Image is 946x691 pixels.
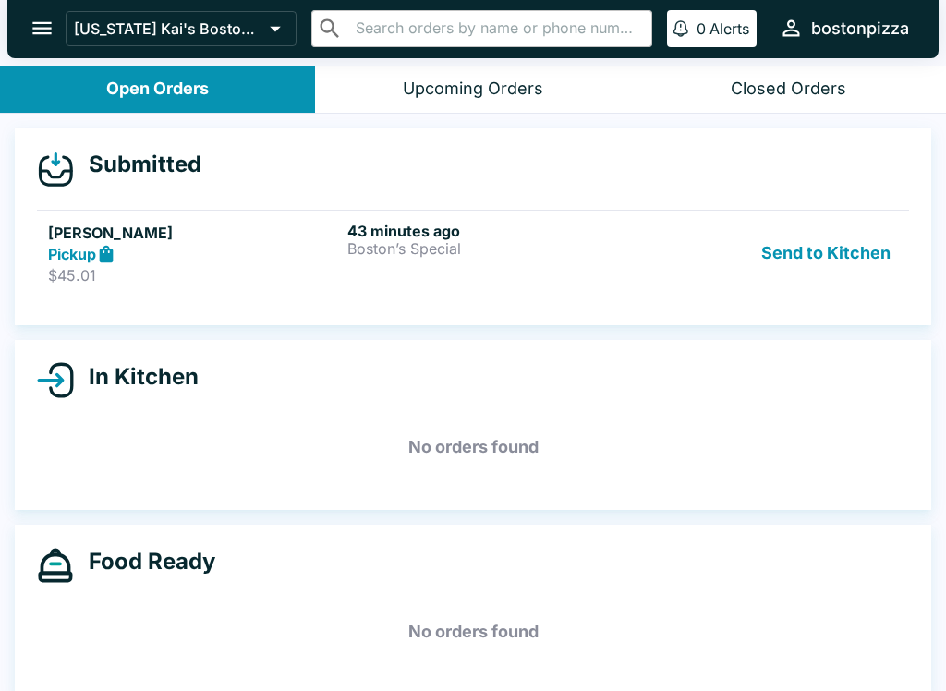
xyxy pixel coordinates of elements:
div: Closed Orders [731,79,846,100]
h5: No orders found [37,414,909,480]
h5: No orders found [37,599,909,665]
h4: Submitted [74,151,201,178]
p: Boston’s Special [347,240,639,257]
strong: Pickup [48,245,96,263]
button: Send to Kitchen [754,222,898,285]
h4: In Kitchen [74,363,199,391]
a: [PERSON_NAME]Pickup$45.0143 minutes agoBoston’s SpecialSend to Kitchen [37,210,909,297]
div: bostonpizza [811,18,909,40]
div: Upcoming Orders [403,79,543,100]
button: bostonpizza [771,8,916,48]
p: [US_STATE] Kai's Boston Pizza [74,19,262,38]
button: open drawer [18,5,66,52]
h4: Food Ready [74,548,215,576]
p: Alerts [709,19,749,38]
h5: [PERSON_NAME] [48,222,340,244]
h6: 43 minutes ago [347,222,639,240]
input: Search orders by name or phone number [350,16,644,42]
p: 0 [697,19,706,38]
div: Open Orders [106,79,209,100]
button: [US_STATE] Kai's Boston Pizza [66,11,297,46]
p: $45.01 [48,266,340,285]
